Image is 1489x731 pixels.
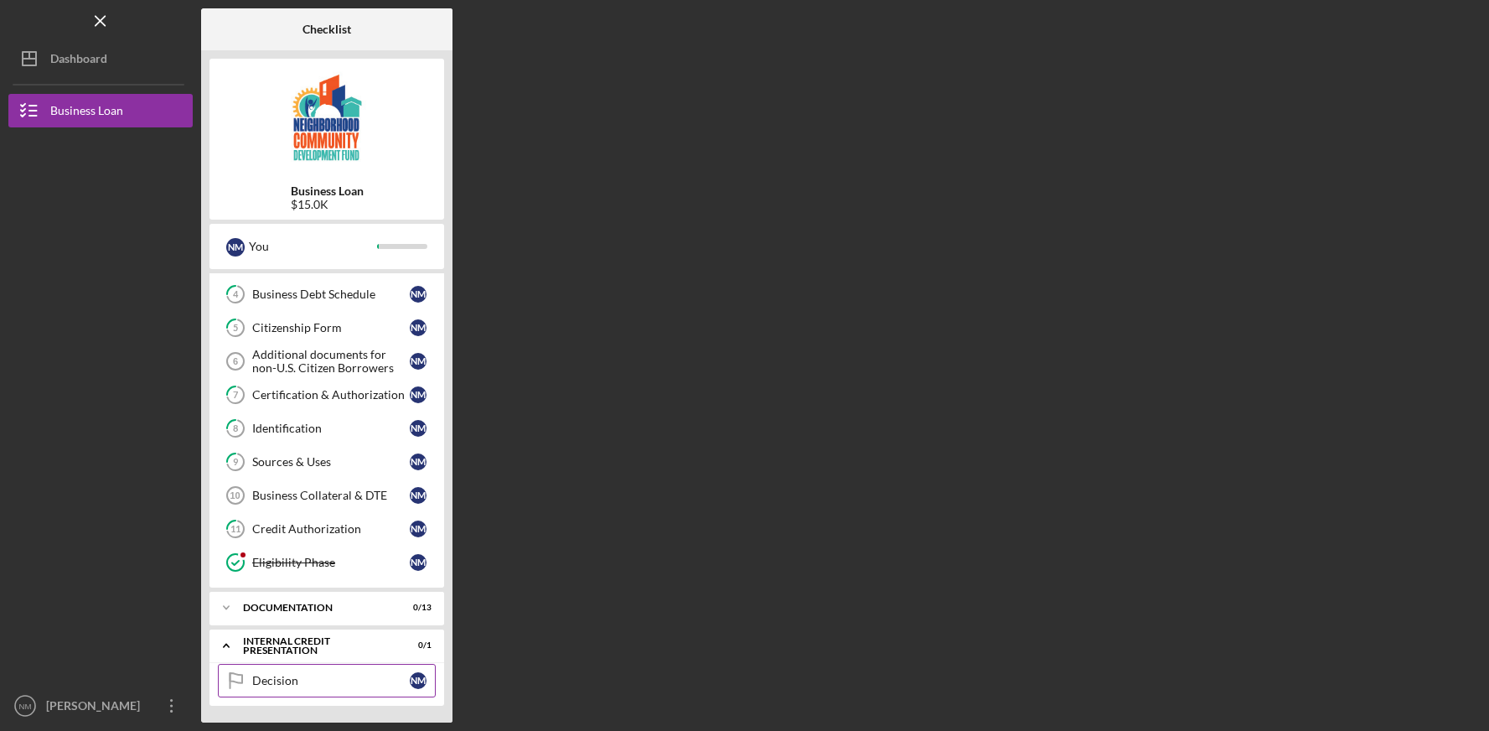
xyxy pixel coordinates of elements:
div: Certification & Authorization [252,388,410,402]
img: Product logo [209,67,444,168]
div: N M [410,319,427,336]
div: N M [410,554,427,571]
div: Additional documents for non-U.S. Citizen Borrowers [252,348,410,375]
b: Business Loan [291,184,364,198]
a: 7Certification & AuthorizationNM [218,378,436,412]
div: N M [410,386,427,403]
button: Dashboard [8,42,193,75]
text: NM [19,702,32,711]
tspan: 10 [230,490,240,500]
div: N M [410,353,427,370]
tspan: 4 [233,289,239,300]
a: 4Business Debt ScheduleNM [218,277,436,311]
tspan: 6 [233,356,238,366]
div: N M [226,238,245,257]
tspan: 9 [233,457,239,468]
a: 5Citizenship FormNM [218,311,436,345]
a: 10Business Collateral & DTENM [218,479,436,512]
tspan: 7 [233,390,239,401]
div: Business Collateral & DTE [252,489,410,502]
div: Internal Credit Presentation [243,636,390,656]
tspan: 11 [230,524,240,535]
div: Citizenship Form [252,321,410,334]
div: You [249,232,377,261]
div: N M [410,454,427,470]
div: Identification [252,422,410,435]
div: Decision [252,674,410,687]
a: 6Additional documents for non-U.S. Citizen BorrowersNM [218,345,436,378]
div: [PERSON_NAME] [42,689,151,727]
a: Eligibility PhaseNM [218,546,436,579]
a: 9Sources & UsesNM [218,445,436,479]
div: Eligibility Phase [252,556,410,569]
button: NM[PERSON_NAME] [8,689,193,723]
tspan: 8 [233,423,238,434]
div: 0 / 1 [401,640,432,651]
button: Business Loan [8,94,193,127]
div: documentation [243,603,390,613]
div: Business Debt Schedule [252,288,410,301]
div: N M [410,420,427,437]
tspan: 5 [233,323,238,334]
b: Checklist [302,23,351,36]
div: Credit Authorization [252,522,410,536]
div: N M [410,286,427,303]
div: Dashboard [50,42,107,80]
a: 8IdentificationNM [218,412,436,445]
div: $15.0K [291,198,364,211]
div: N M [410,521,427,537]
a: 11Credit AuthorizationNM [218,512,436,546]
a: DecisionNM [218,664,436,697]
div: Sources & Uses [252,455,410,469]
div: N M [410,487,427,504]
div: Business Loan [50,94,123,132]
div: N M [410,672,427,689]
div: 0 / 13 [401,603,432,613]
